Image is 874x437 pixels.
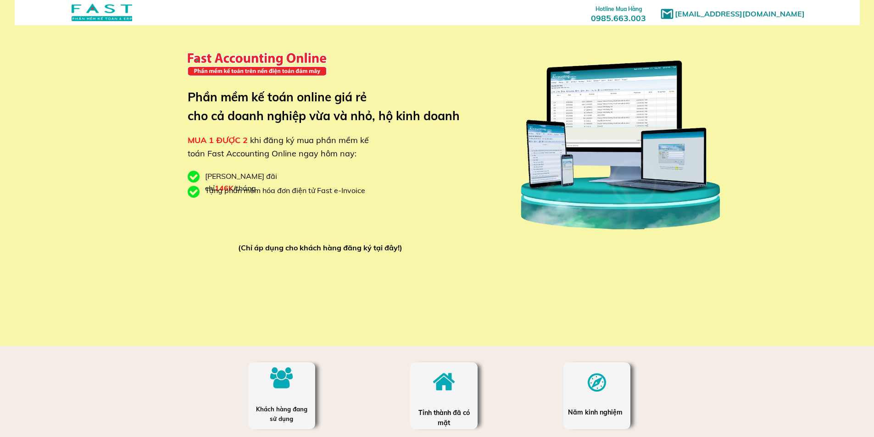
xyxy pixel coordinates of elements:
h3: Phần mềm kế toán online giá rẻ cho cả doanh nghiệp vừa và nhỏ, hộ kinh doanh [188,88,473,126]
div: (Chỉ áp dụng cho khách hàng đăng ký tại đây!) [238,242,406,254]
span: khi đăng ký mua phần mềm kế toán Fast Accounting Online ngay hôm nay: [188,135,369,159]
span: Hotline Mua Hàng [596,6,642,12]
div: Tặng phần mềm hóa đơn điện tử Fast e-Invoice [205,185,372,197]
div: [PERSON_NAME] đãi chỉ /tháng [205,171,324,194]
div: Tỉnh thành đã có mặt [418,408,471,428]
h1: [EMAIL_ADDRESS][DOMAIN_NAME] [675,8,810,20]
h3: 0985.663.003 [581,3,656,23]
div: Khách hàng đang sử dụng [253,404,310,424]
span: MUA 1 ĐƯỢC 2 [188,135,248,145]
div: Năm kinh nghiệm [568,407,625,417]
span: 146K [215,183,234,193]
